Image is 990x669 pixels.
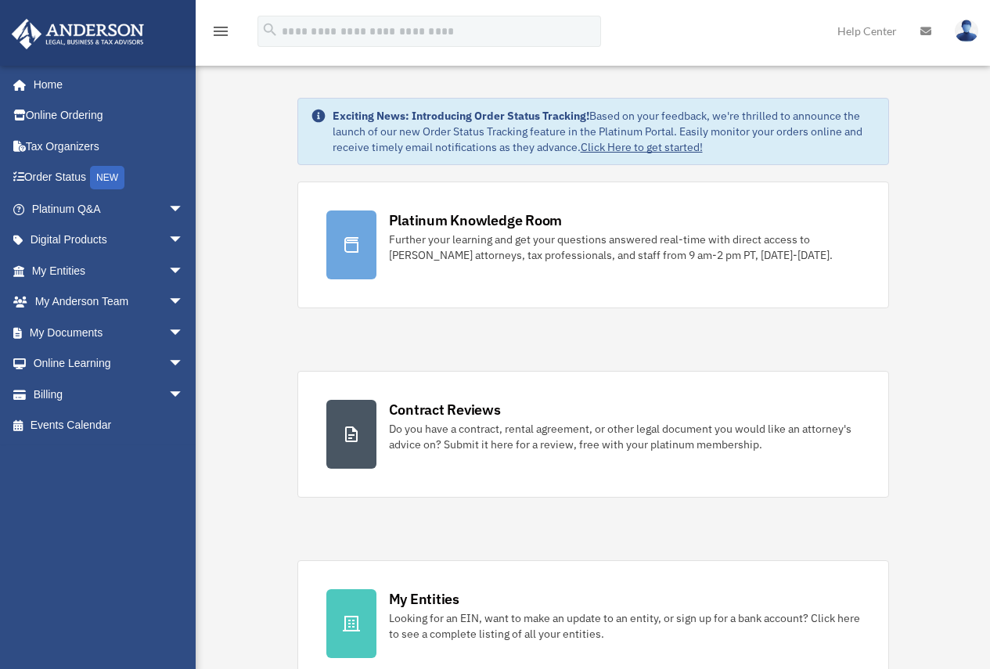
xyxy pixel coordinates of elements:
div: Contract Reviews [389,400,501,419]
div: Looking for an EIN, want to make an update to an entity, or sign up for a bank account? Click her... [389,610,860,642]
span: arrow_drop_down [168,317,200,349]
a: My Anderson Teamarrow_drop_down [11,286,207,318]
span: arrow_drop_down [168,193,200,225]
a: Contract Reviews Do you have a contract, rental agreement, or other legal document you would like... [297,371,889,498]
a: My Documentsarrow_drop_down [11,317,207,348]
a: Online Learningarrow_drop_down [11,348,207,379]
a: Billingarrow_drop_down [11,379,207,410]
a: Click Here to get started! [581,140,703,154]
div: NEW [90,166,124,189]
a: Tax Organizers [11,131,207,162]
div: Do you have a contract, rental agreement, or other legal document you would like an attorney's ad... [389,421,860,452]
a: Digital Productsarrow_drop_down [11,225,207,256]
span: arrow_drop_down [168,286,200,318]
img: Anderson Advisors Platinum Portal [7,19,149,49]
span: arrow_drop_down [168,379,200,411]
a: Order StatusNEW [11,162,207,194]
div: Platinum Knowledge Room [389,210,563,230]
div: My Entities [389,589,459,609]
span: arrow_drop_down [168,225,200,257]
div: Based on your feedback, we're thrilled to announce the launch of our new Order Status Tracking fe... [333,108,876,155]
div: Further your learning and get your questions answered real-time with direct access to [PERSON_NAM... [389,232,860,263]
a: Home [11,69,200,100]
a: My Entitiesarrow_drop_down [11,255,207,286]
a: menu [211,27,230,41]
i: menu [211,22,230,41]
a: Platinum Q&Aarrow_drop_down [11,193,207,225]
strong: Exciting News: Introducing Order Status Tracking! [333,109,589,123]
i: search [261,21,279,38]
a: Online Ordering [11,100,207,131]
span: arrow_drop_down [168,255,200,287]
img: User Pic [955,20,978,42]
a: Platinum Knowledge Room Further your learning and get your questions answered real-time with dire... [297,182,889,308]
span: arrow_drop_down [168,348,200,380]
a: Events Calendar [11,410,207,441]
